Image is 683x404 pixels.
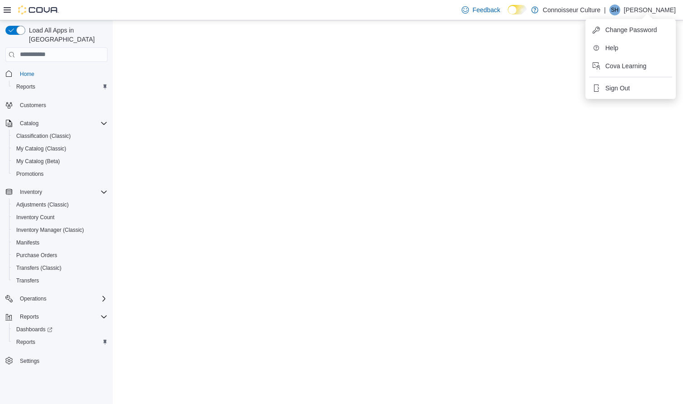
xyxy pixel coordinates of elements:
span: Home [16,68,108,80]
span: Customers [16,99,108,111]
button: Help [589,41,672,55]
button: Catalog [2,117,111,130]
span: Home [20,70,34,78]
span: Manifests [13,237,108,248]
span: Dashboards [13,324,108,335]
span: Manifests [16,239,39,246]
a: Inventory Count [13,212,58,223]
button: Sign Out [589,81,672,95]
a: Inventory Manager (Classic) [13,225,88,235]
a: Customers [16,100,50,111]
span: Inventory [20,188,42,196]
span: Dashboards [16,326,52,333]
span: Purchase Orders [13,250,108,261]
button: Change Password [589,23,672,37]
button: My Catalog (Classic) [9,142,111,155]
a: Reports [13,337,39,348]
span: Transfers [16,277,39,284]
span: Reports [13,337,108,348]
p: Connoisseur Culture [543,5,601,15]
span: Classification (Classic) [16,132,71,140]
span: Promotions [13,169,108,179]
button: Transfers (Classic) [9,262,111,274]
span: Settings [16,355,108,366]
button: Reports [16,311,42,322]
a: Transfers (Classic) [13,263,65,273]
a: My Catalog (Beta) [13,156,64,167]
button: Reports [9,336,111,348]
span: Reports [16,311,108,322]
input: Dark Mode [508,5,527,14]
span: Catalog [20,120,38,127]
span: Reports [16,338,35,346]
span: Inventory [16,187,108,197]
a: My Catalog (Classic) [13,143,70,154]
span: My Catalog (Classic) [13,143,108,154]
span: Catalog [16,118,108,129]
span: Purchase Orders [16,252,57,259]
a: Reports [13,81,39,92]
a: Settings [16,356,43,366]
button: Purchase Orders [9,249,111,262]
span: Adjustments (Classic) [13,199,108,210]
span: Operations [16,293,108,304]
button: Settings [2,354,111,367]
button: Cova Learning [589,59,672,73]
button: Operations [2,292,111,305]
span: Transfers (Classic) [13,263,108,273]
a: Purchase Orders [13,250,61,261]
button: Reports [9,80,111,93]
span: Change Password [605,25,657,34]
button: Classification (Classic) [9,130,111,142]
span: My Catalog (Classic) [16,145,66,152]
span: Reports [20,313,39,320]
a: Feedback [458,1,504,19]
button: Home [2,67,111,80]
button: Catalog [16,118,42,129]
button: Promotions [9,168,111,180]
span: Reports [16,83,35,90]
span: Help [605,43,618,52]
span: Promotions [16,170,44,178]
span: Transfers [13,275,108,286]
a: Classification (Classic) [13,131,75,141]
a: Dashboards [13,324,56,335]
img: Cova [18,5,59,14]
div: Shana Hardy [609,5,620,15]
button: Inventory Manager (Classic) [9,224,111,236]
button: Transfers [9,274,111,287]
span: Classification (Classic) [13,131,108,141]
span: Transfers (Classic) [16,264,61,272]
nav: Complex example [5,64,108,391]
a: Home [16,69,38,80]
button: Manifests [9,236,111,249]
span: Inventory Count [16,214,55,221]
span: Operations [20,295,47,302]
span: My Catalog (Beta) [16,158,60,165]
span: Settings [20,357,39,365]
button: Inventory [16,187,46,197]
button: Adjustments (Classic) [9,198,111,211]
span: Inventory Manager (Classic) [13,225,108,235]
p: [PERSON_NAME] [624,5,676,15]
button: Inventory [2,186,111,198]
span: Adjustments (Classic) [16,201,69,208]
span: My Catalog (Beta) [13,156,108,167]
button: Operations [16,293,50,304]
span: Inventory Manager (Classic) [16,226,84,234]
span: SH [611,5,619,15]
span: Sign Out [605,84,630,93]
button: Reports [2,310,111,323]
button: Inventory Count [9,211,111,224]
span: Inventory Count [13,212,108,223]
button: Customers [2,99,111,112]
span: Cova Learning [605,61,646,70]
a: Promotions [13,169,47,179]
a: Transfers [13,275,42,286]
a: Adjustments (Classic) [13,199,72,210]
span: Load All Apps in [GEOGRAPHIC_DATA] [25,26,108,44]
a: Dashboards [9,323,111,336]
span: Feedback [472,5,500,14]
button: My Catalog (Beta) [9,155,111,168]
